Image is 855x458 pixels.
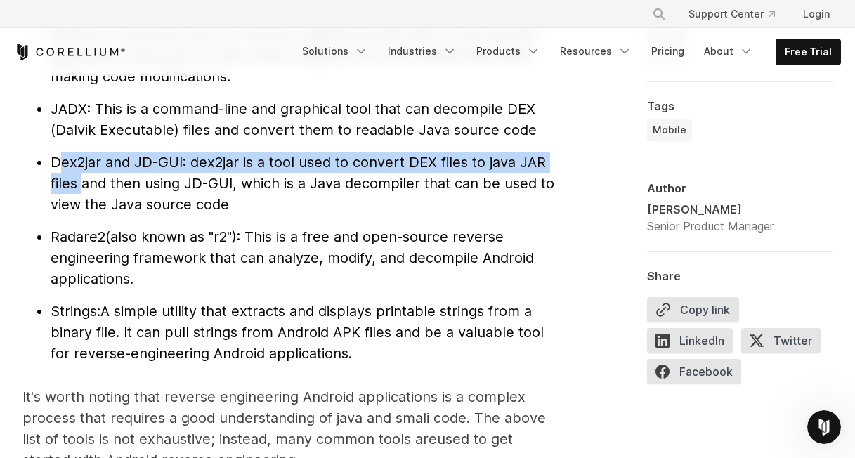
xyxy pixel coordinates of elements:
[776,39,840,65] a: Free Trial
[647,297,739,322] button: Copy link
[677,1,786,27] a: Support Center
[647,201,774,218] div: [PERSON_NAME]
[647,99,833,113] div: Tags
[647,218,774,235] div: Senior Product Manager
[643,39,693,64] a: Pricing
[792,1,841,27] a: Login
[51,100,537,138] span: : This is a command-line and graphical tool that can decompile DEX (Dalvik Executable) files and ...
[647,119,692,141] a: Mobile
[653,123,686,137] span: Mobile
[51,26,537,85] span: : A powerful tool for reverse engineering APK files. It can decode application resources to their...
[647,328,733,353] span: LinkedIn
[647,328,741,359] a: LinkedIn
[51,154,554,213] span: : dex2jar is a tool used to convert DEX files to java JAR files and then using JD-GUI, which is a...
[635,1,841,27] div: Navigation Menu
[468,39,549,64] a: Products
[379,39,465,64] a: Industries
[51,228,534,287] span: (also known as "r2"): This is a free and open-source reverse engineering framework that can analy...
[807,410,841,444] iframe: Intercom live chat
[14,44,126,60] a: Corellium Home
[211,431,445,447] span: u
[51,303,544,362] span: A simple utility that extracts and displays printable strings from a binary file. It can pull str...
[647,269,833,283] div: Share
[647,181,833,195] div: Author
[211,431,437,447] span: ; instead, many common tools are
[741,328,821,353] span: Twitter
[741,328,829,359] a: Twitter
[294,39,841,65] div: Navigation Menu
[51,154,183,171] span: Dex2jar and JD-GUI
[551,39,640,64] a: Resources
[646,1,672,27] button: Search
[647,359,741,384] span: Facebook
[696,39,762,64] a: About
[647,359,750,390] a: Facebook
[51,100,87,117] span: JADX
[294,39,377,64] a: Solutions
[51,303,100,320] span: Strings:
[51,228,105,245] span: Radare2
